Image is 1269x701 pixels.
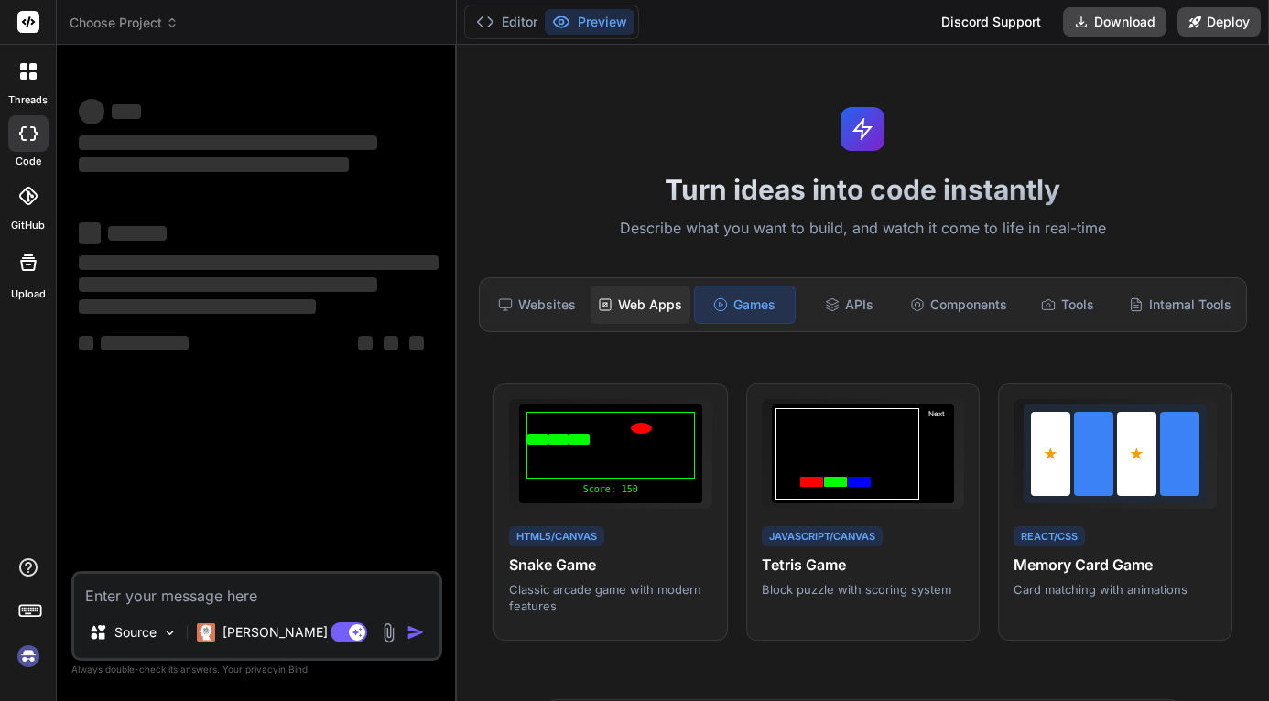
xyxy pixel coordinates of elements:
span: ‌ [79,99,104,124]
div: Websites [487,286,587,324]
span: ‌ [409,336,424,350]
button: Download [1063,7,1166,37]
div: Games [694,286,796,324]
div: Discord Support [930,7,1052,37]
p: Always double-check its answers. Your in Bind [71,661,442,678]
div: JavaScript/Canvas [762,526,883,547]
h4: Snake Game [509,554,712,576]
label: code [16,154,41,169]
div: Internal Tools [1122,286,1239,324]
button: Preview [545,9,634,35]
button: Deploy [1177,7,1261,37]
h1: Turn ideas into code instantly [468,173,1258,206]
div: React/CSS [1014,526,1085,547]
span: ‌ [79,157,349,172]
p: Source [114,623,157,642]
div: Web Apps [591,286,690,324]
p: Describe what you want to build, and watch it come to life in real-time [468,217,1258,241]
span: ‌ [79,336,93,350]
div: Next [923,408,950,500]
div: HTML5/Canvas [509,526,604,547]
p: Card matching with animations [1014,581,1217,598]
div: Components [903,286,1014,324]
div: Score: 150 [526,482,695,496]
span: ‌ [101,336,189,350]
img: signin [13,641,44,672]
span: privacy [245,663,278,674]
div: APIs [799,286,899,324]
span: ‌ [108,226,167,241]
button: Editor [469,9,545,35]
span: ‌ [358,336,373,350]
span: ‌ [79,299,316,314]
label: GitHub [11,218,45,233]
label: threads [8,92,48,108]
label: Upload [11,286,46,302]
span: ‌ [79,277,377,292]
span: ‌ [79,135,377,150]
span: ‌ [112,104,141,119]
span: ‌ [384,336,398,350]
p: Classic arcade game with modern features [509,581,712,614]
img: icon [407,623,425,642]
img: attachment [378,622,399,643]
h4: Tetris Game [762,554,965,576]
img: Pick Models [162,625,178,641]
h4: Memory Card Game [1014,554,1217,576]
img: Claude 4 Sonnet [197,623,215,642]
span: Choose Project [70,14,179,32]
span: ‌ [79,255,439,270]
div: Tools [1018,286,1118,324]
p: [PERSON_NAME] 4 S.. [222,623,359,642]
p: Block puzzle with scoring system [762,581,965,598]
span: ‌ [79,222,101,244]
